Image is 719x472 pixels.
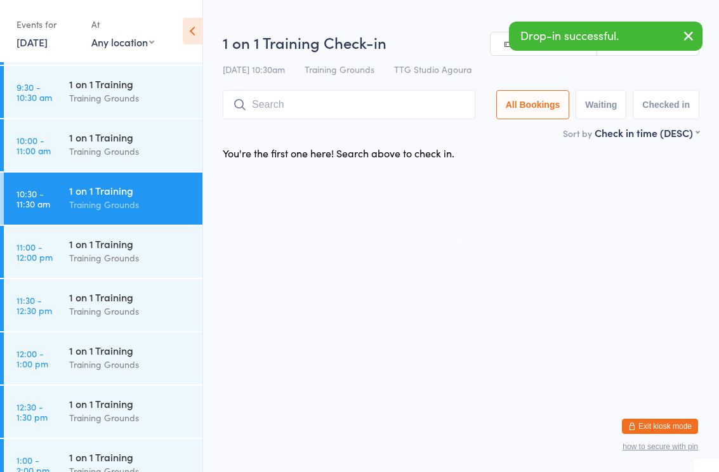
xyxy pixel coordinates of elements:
[69,290,192,304] div: 1 on 1 Training
[595,126,699,140] div: Check in time (DESC)
[16,402,48,422] time: 12:30 - 1:30 pm
[69,304,192,318] div: Training Grounds
[69,450,192,464] div: 1 on 1 Training
[69,397,192,410] div: 1 on 1 Training
[69,77,192,91] div: 1 on 1 Training
[69,237,192,251] div: 1 on 1 Training
[223,90,475,119] input: Search
[16,82,52,102] time: 9:30 - 10:30 am
[394,63,472,75] span: TTG Studio Agoura
[4,173,202,225] a: 10:30 -11:30 am1 on 1 TrainingTraining Grounds
[496,90,570,119] button: All Bookings
[4,332,202,384] a: 12:00 -1:00 pm1 on 1 TrainingTraining Grounds
[623,442,698,451] button: how to secure with pin
[4,226,202,278] a: 11:00 -12:00 pm1 on 1 TrainingTraining Grounds
[16,35,48,49] a: [DATE]
[305,63,374,75] span: Training Grounds
[69,357,192,372] div: Training Grounds
[4,66,202,118] a: 9:30 -10:30 am1 on 1 TrainingTraining Grounds
[563,127,592,140] label: Sort by
[69,410,192,425] div: Training Grounds
[16,14,79,35] div: Events for
[223,63,285,75] span: [DATE] 10:30am
[16,295,52,315] time: 11:30 - 12:30 pm
[509,22,703,51] div: Drop-in successful.
[633,90,699,119] button: Checked in
[622,419,698,434] button: Exit kiosk mode
[16,348,48,369] time: 12:00 - 1:00 pm
[91,14,154,35] div: At
[69,91,192,105] div: Training Grounds
[69,197,192,212] div: Training Grounds
[4,119,202,171] a: 10:00 -11:00 am1 on 1 TrainingTraining Grounds
[91,35,154,49] div: Any location
[4,279,202,331] a: 11:30 -12:30 pm1 on 1 TrainingTraining Grounds
[69,130,192,144] div: 1 on 1 Training
[4,386,202,438] a: 12:30 -1:30 pm1 on 1 TrainingTraining Grounds
[69,343,192,357] div: 1 on 1 Training
[69,251,192,265] div: Training Grounds
[16,135,51,155] time: 10:00 - 11:00 am
[69,144,192,159] div: Training Grounds
[16,242,53,262] time: 11:00 - 12:00 pm
[576,90,626,119] button: Waiting
[16,188,50,209] time: 10:30 - 11:30 am
[69,183,192,197] div: 1 on 1 Training
[223,32,699,53] h2: 1 on 1 Training Check-in
[223,146,454,160] div: You're the first one here! Search above to check in.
